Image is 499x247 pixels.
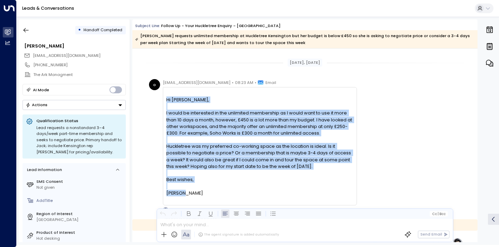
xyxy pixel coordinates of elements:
button: Undo [159,210,167,218]
div: Not given [36,185,123,190]
span: oliviacolegrave@gmail.com [33,53,100,59]
div: to Sales Representative on [DATE] 8:25 am [132,219,478,231]
span: 08:23 AM [235,79,253,86]
label: Region of Interest [36,211,123,217]
div: [PHONE_NUMBER] [33,62,125,68]
div: o [149,79,160,90]
p: Qualification Status [36,118,122,123]
span: | [438,212,439,216]
button: Redo [170,210,178,218]
div: I would be interested in the unlimited membership as I would want to use it more than 10 days a m... [166,110,353,136]
span: Handoff Completed [84,27,122,33]
div: The agent signature is added automatically [198,232,279,237]
div: Lead requests a nonstandard 3–4 days/week part-time membership and seeks to negotiate price. Prim... [36,125,122,155]
label: SMS Consent [36,179,123,185]
div: Actions [26,102,47,107]
div: [PERSON_NAME] [24,43,125,49]
div: [DATE], [DATE] [288,59,323,67]
label: Product of Interest [36,230,123,236]
button: Actions [23,100,126,110]
div: AI Mode [33,86,49,93]
span: Cc Bcc [432,212,446,216]
div: The Ark Managment [33,72,125,78]
span: • [232,79,234,86]
div: Huckletree was my preferred co-working space as the location is ideal. Is it possible to negotiat... [166,143,353,170]
span: • [255,79,256,86]
div: AddTitle [36,198,123,204]
span: [EMAIL_ADDRESS][DOMAIN_NAME] [33,53,100,58]
div: • [78,25,81,35]
span: Email [265,79,276,86]
div: Best wishes, [166,176,353,183]
button: Cc|Bcc [430,211,448,216]
div: [PERSON_NAME] [166,190,353,196]
div: A [163,207,168,212]
a: Leads & Conversations [22,5,74,11]
div: [PERSON_NAME] requests unlimited membership at Huckletree Kensington but her budget is below £450... [135,32,474,46]
span: Subject Line: [135,23,160,28]
div: [GEOGRAPHIC_DATA] [36,217,123,223]
div: Follow up - Your Huckletree Enquiry - [GEOGRAPHIC_DATA] [161,23,281,29]
span: [EMAIL_ADDRESS][DOMAIN_NAME] [163,79,230,86]
div: Lead Information [25,167,62,173]
div: Hot desking [36,236,123,241]
div: Hi [PERSON_NAME], [166,96,353,103]
div: Button group with a nested menu [23,100,126,110]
